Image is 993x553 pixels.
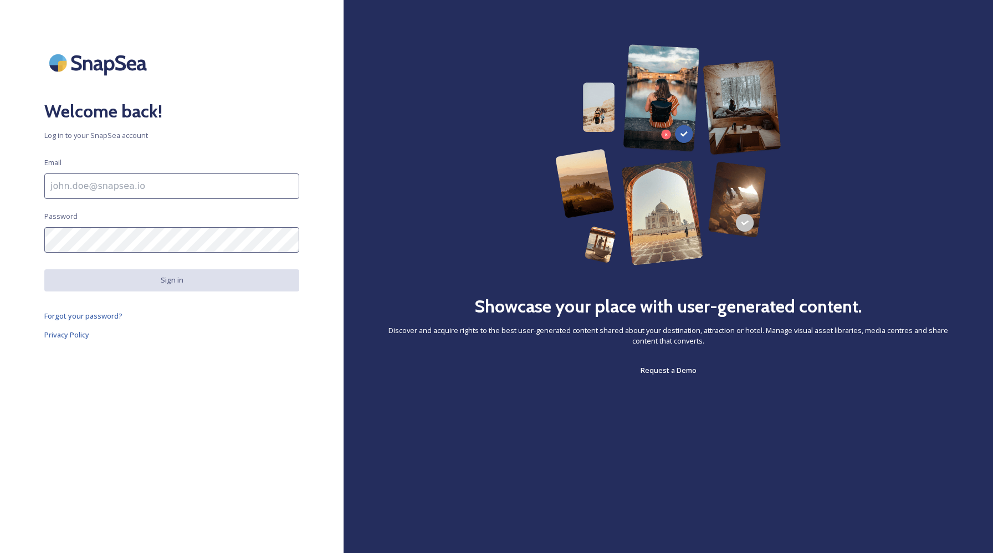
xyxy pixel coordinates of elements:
a: Privacy Policy [44,328,299,341]
img: SnapSea Logo [44,44,155,81]
span: Email [44,157,62,168]
input: john.doe@snapsea.io [44,173,299,199]
a: Forgot your password? [44,309,299,322]
span: Privacy Policy [44,330,89,340]
h2: Welcome back! [44,98,299,125]
h2: Showcase your place with user-generated content. [474,293,862,320]
button: Sign in [44,269,299,291]
img: 63b42ca75bacad526042e722_Group%20154-p-800.png [555,44,781,265]
span: Discover and acquire rights to the best user-generated content shared about your destination, att... [388,325,949,346]
span: Password [44,211,78,222]
span: Forgot your password? [44,311,122,321]
span: Log in to your SnapSea account [44,130,299,141]
a: Request a Demo [641,363,697,377]
span: Request a Demo [641,365,697,375]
